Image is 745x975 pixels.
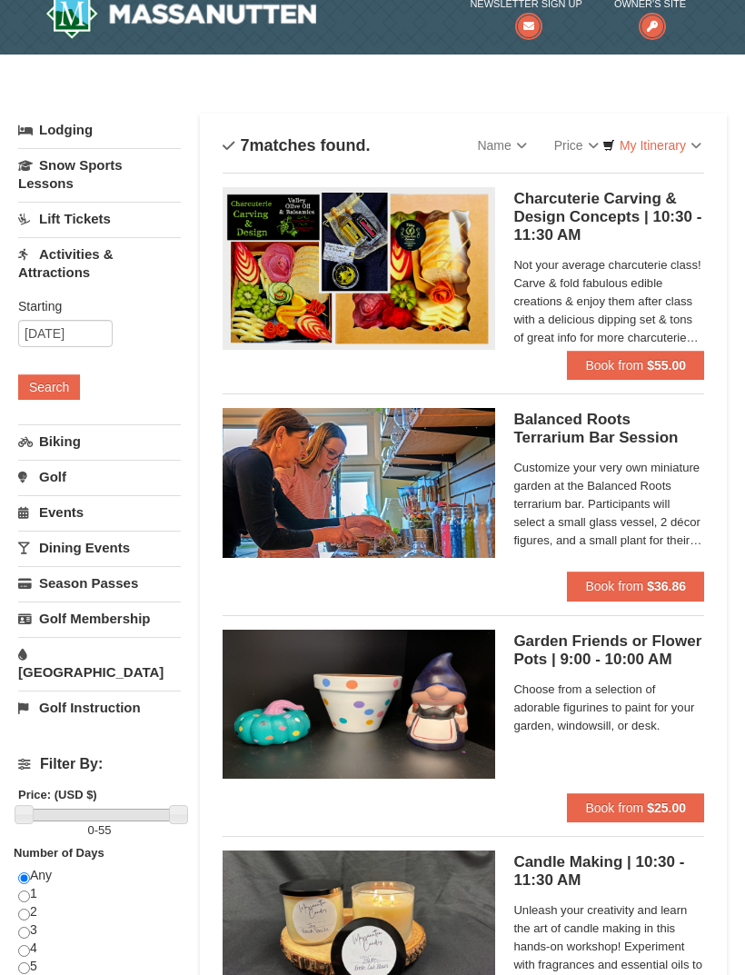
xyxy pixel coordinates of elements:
[18,495,181,529] a: Events
[18,756,181,772] h4: Filter By:
[18,691,181,724] a: Golf Instruction
[18,788,97,801] strong: Price: (USD $)
[223,408,495,557] img: 18871151-30-393e4332.jpg
[591,132,713,159] a: My Itinerary
[223,187,495,350] img: 18871151-79-7a7e7977.png
[513,459,704,550] span: Customize your very own miniature garden at the Balanced Roots terrarium bar. Participants will s...
[585,358,643,373] span: Book from
[513,853,704,890] h5: Candle Making | 10:30 - 11:30 AM
[463,127,540,164] a: Name
[513,411,704,447] h5: Balanced Roots Terrarium Bar Session
[18,237,181,289] a: Activities & Attractions
[98,823,111,837] span: 55
[18,460,181,493] a: Golf
[223,630,495,779] img: 6619869-1483-111bd47b.jpg
[647,801,686,815] strong: $25.00
[18,424,181,458] a: Biking
[18,148,181,200] a: Snow Sports Lessons
[513,190,704,244] h5: Charcuterie Carving & Design Concepts | 10:30 - 11:30 AM
[541,127,612,164] a: Price
[18,602,181,635] a: Golf Membership
[18,202,181,235] a: Lift Tickets
[585,801,643,815] span: Book from
[567,351,704,380] button: Book from $55.00
[567,793,704,822] button: Book from $25.00
[18,637,181,689] a: [GEOGRAPHIC_DATA]
[18,297,167,315] label: Starting
[18,374,80,400] button: Search
[18,821,181,840] label: -
[647,358,686,373] strong: $55.00
[513,681,704,735] span: Choose from a selection of adorable figurines to paint for your garden, windowsill, or desk.
[223,136,370,154] h4: matches found.
[14,846,104,860] strong: Number of Days
[18,566,181,600] a: Season Passes
[87,823,94,837] span: 0
[513,256,704,347] span: Not your average charcuterie class! Carve & fold fabulous edible creations & enjoy them after cla...
[647,579,686,593] strong: $36.86
[513,632,704,669] h5: Garden Friends or Flower Pots | 9:00 - 10:00 AM
[18,114,181,146] a: Lodging
[567,572,704,601] button: Book from $36.86
[18,531,181,564] a: Dining Events
[240,136,249,154] span: 7
[585,579,643,593] span: Book from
